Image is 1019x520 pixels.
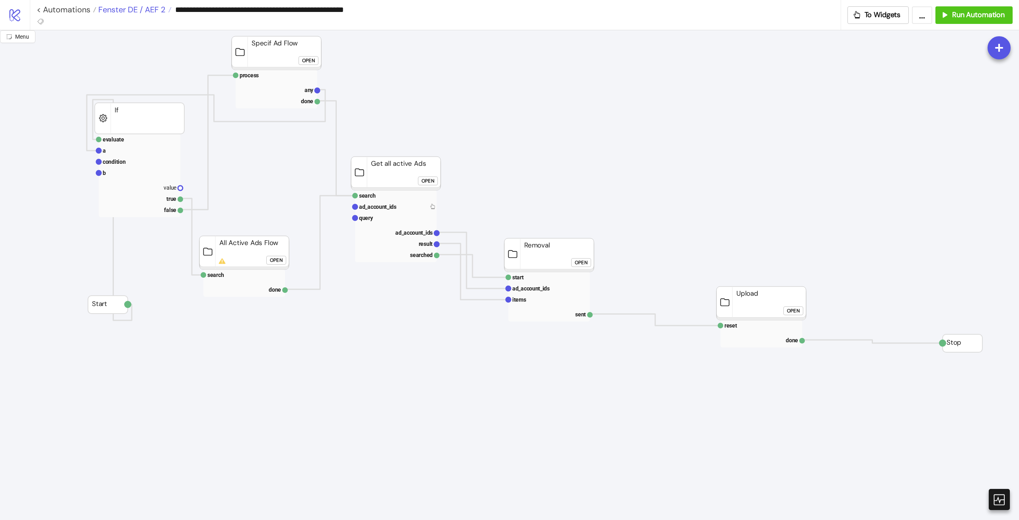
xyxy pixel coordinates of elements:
div: Open [422,177,434,186]
button: Run Automation [935,6,1013,24]
span: Menu [15,33,29,40]
button: To Widgets [847,6,909,24]
text: ad_account_ids [359,204,396,210]
text: search [207,272,224,278]
div: Open [787,306,800,316]
text: b [103,170,106,176]
text: condition [103,159,126,165]
text: result [419,241,433,247]
text: search [359,192,376,199]
text: start [512,274,524,281]
div: Open [302,56,315,65]
div: Open [270,256,283,265]
span: To Widgets [865,10,901,20]
span: radius-bottomright [6,34,12,39]
button: Open [783,306,803,315]
text: ad_account_ids [395,230,433,236]
text: query [359,215,373,221]
span: Fenster DE / AEF 2 [96,4,166,15]
text: a [103,147,106,154]
span: Run Automation [952,10,1005,20]
button: Open [299,56,318,65]
a: < Automations [37,6,96,14]
button: Open [418,177,438,185]
text: ad_account_ids [512,285,550,292]
button: ... [912,6,932,24]
text: evaluate [103,136,124,143]
div: Open [575,258,588,267]
button: Open [266,256,286,265]
text: value [164,184,176,191]
a: Fenster DE / AEF 2 [96,6,172,14]
button: Open [571,258,591,267]
text: reset [724,322,737,329]
text: any [305,87,314,93]
text: items [512,296,526,303]
text: process [240,72,259,78]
